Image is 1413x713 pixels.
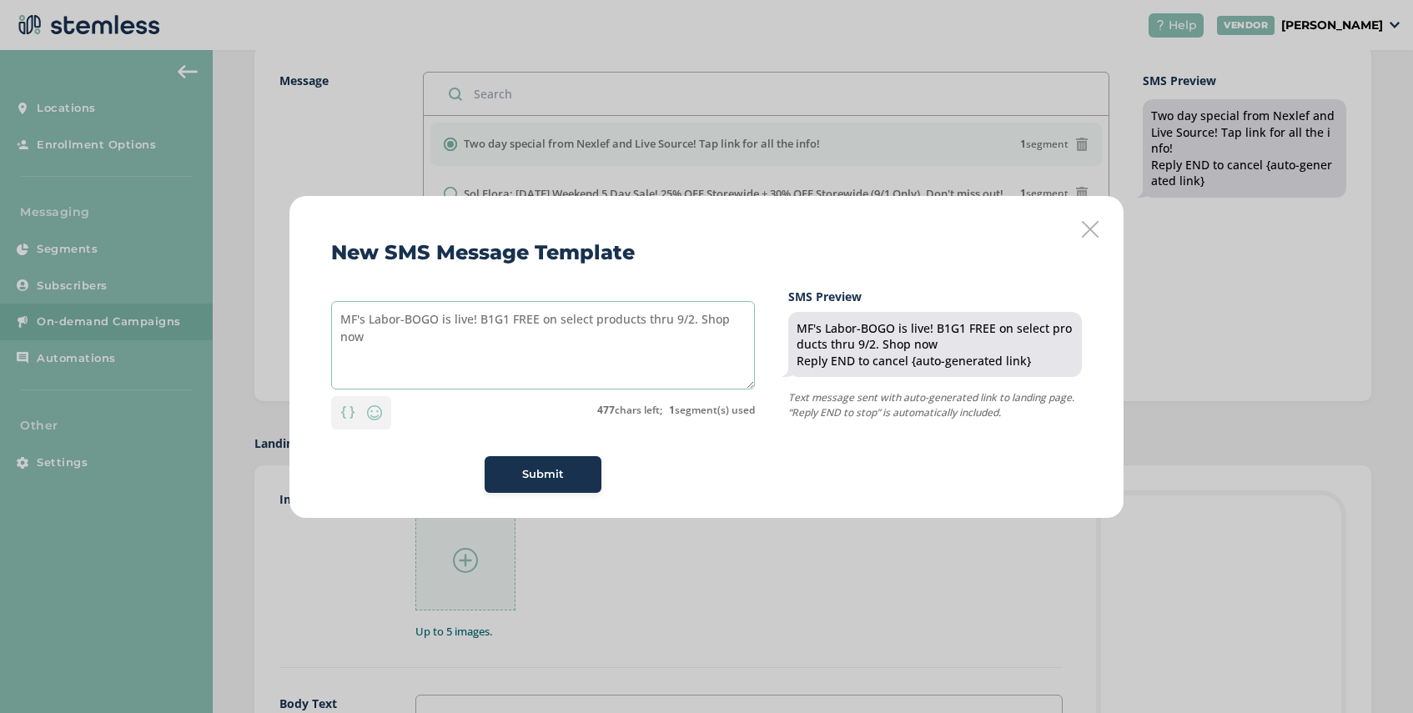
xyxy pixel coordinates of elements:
[597,403,662,418] label: chars left;
[365,403,385,423] img: icon-smiley-d6edb5a7.svg
[597,403,615,417] strong: 477
[788,288,1082,305] label: SMS Preview
[341,406,355,418] img: icon-brackets-fa390dc5.svg
[331,238,635,268] h2: New SMS Message Template
[1330,633,1413,713] iframe: Chat Widget
[522,466,564,483] span: Submit
[788,390,1082,420] p: Text message sent with auto-generated link to landing page. “Reply END to stop” is automatically ...
[669,403,755,418] label: segment(s) used
[669,403,675,417] strong: 1
[485,456,601,493] button: Submit
[797,320,1074,369] div: MF's Labor-BOGO is live! B1G1 FREE on select products thru 9/2. Shop now Reply END to cancel {aut...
